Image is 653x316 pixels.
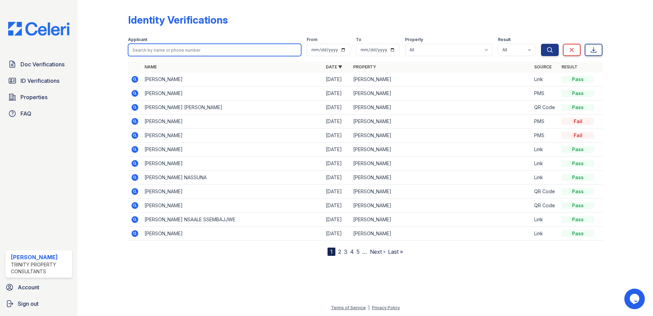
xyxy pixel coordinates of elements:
span: Account [18,283,39,291]
div: Pass [561,104,594,111]
a: Properties [5,90,72,104]
td: [PERSON_NAME] NASSUNA [142,171,323,185]
div: Pass [561,174,594,181]
label: Result [498,37,511,42]
td: [DATE] [323,171,350,185]
td: [PERSON_NAME] [350,143,532,157]
td: Link [531,227,559,241]
td: [PERSON_NAME] [142,185,323,199]
a: Doc Verifications [5,57,72,71]
td: PMS [531,129,559,143]
a: 3 [344,248,347,255]
td: [DATE] [323,129,350,143]
div: Identity Verifications [128,14,228,26]
span: Properties [20,93,47,101]
div: | [368,305,370,310]
td: QR Code [531,185,559,199]
a: Result [561,64,578,69]
div: Pass [561,76,594,83]
td: [PERSON_NAME] [142,115,323,129]
a: Sign out [3,297,75,311]
td: PMS [531,87,559,101]
td: [PERSON_NAME] [142,129,323,143]
td: [PERSON_NAME] NSAALE SSEMBAJJWE [142,213,323,227]
td: PMS [531,115,559,129]
td: QR Code [531,101,559,115]
label: From [307,37,317,42]
img: CE_Logo_Blue-a8612792a0a2168367f1c8372b55b34899dd931a85d93a1a3d3e32e68fde9ad4.png [3,22,75,36]
td: [PERSON_NAME] [350,129,532,143]
td: [PERSON_NAME] [350,101,532,115]
div: Fail [561,118,594,125]
td: [PERSON_NAME] [142,73,323,87]
span: ID Verifications [20,77,59,85]
td: [DATE] [323,101,350,115]
div: Pass [561,216,594,223]
label: To [356,37,361,42]
td: [DATE] [323,73,350,87]
span: FAQ [20,109,31,118]
td: [PERSON_NAME] [PERSON_NAME] [142,101,323,115]
td: [PERSON_NAME] [350,213,532,227]
a: Next › [370,248,385,255]
td: Link [531,73,559,87]
td: [DATE] [323,87,350,101]
td: Link [531,143,559,157]
td: [DATE] [323,185,350,199]
label: Property [405,37,423,42]
label: Applicant [128,37,147,42]
td: [DATE] [323,157,350,171]
a: Account [3,280,75,294]
a: Date ▼ [326,64,342,69]
div: Pass [561,230,594,237]
td: Link [531,213,559,227]
a: ID Verifications [5,74,72,88]
span: Sign out [18,300,39,308]
td: [DATE] [323,227,350,241]
a: Source [534,64,552,69]
td: [PERSON_NAME] [350,171,532,185]
td: [PERSON_NAME] [142,143,323,157]
div: Pass [561,90,594,97]
a: 4 [350,248,354,255]
a: 5 [357,248,360,255]
div: Pass [561,188,594,195]
td: [PERSON_NAME] [350,227,532,241]
a: Terms of Service [331,305,366,310]
td: [PERSON_NAME] [350,87,532,101]
a: FAQ [5,107,72,120]
td: QR Code [531,199,559,213]
td: [DATE] [323,143,350,157]
a: Last » [388,248,403,255]
td: [PERSON_NAME] [142,199,323,213]
a: Privacy Policy [372,305,400,310]
div: Pass [561,202,594,209]
td: [PERSON_NAME] [350,185,532,199]
td: [PERSON_NAME] [142,87,323,101]
td: [PERSON_NAME] [350,115,532,129]
a: 2 [338,248,341,255]
span: … [362,248,367,256]
td: [PERSON_NAME] [142,157,323,171]
a: Name [144,64,157,69]
div: Pass [561,146,594,153]
div: Pass [561,160,594,167]
div: 1 [328,248,335,256]
div: [PERSON_NAME] [11,253,69,261]
div: Trinity Property Consultants [11,261,69,275]
iframe: chat widget [624,289,646,309]
td: Link [531,171,559,185]
td: [DATE] [323,115,350,129]
td: [PERSON_NAME] [350,199,532,213]
span: Doc Verifications [20,60,65,68]
td: [PERSON_NAME] [350,157,532,171]
td: [DATE] [323,199,350,213]
td: [PERSON_NAME] [350,73,532,87]
td: Link [531,157,559,171]
td: [PERSON_NAME] [142,227,323,241]
input: Search by name or phone number [128,44,301,56]
div: Fail [561,132,594,139]
a: Property [353,64,376,69]
td: [DATE] [323,213,350,227]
